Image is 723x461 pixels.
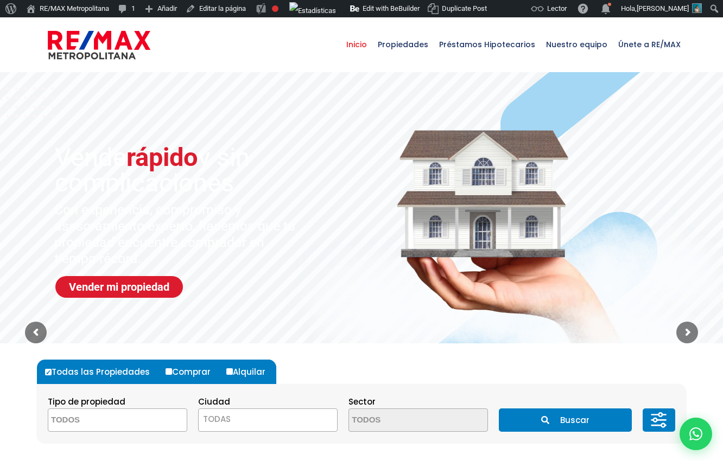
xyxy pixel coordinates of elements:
textarea: Search [349,409,454,432]
a: Vender mi propiedad [55,276,183,298]
span: TODAS [198,408,338,432]
label: Comprar [163,360,221,384]
textarea: Search [48,409,154,432]
input: Alquilar [226,368,233,375]
span: rápido [126,142,198,172]
img: remax-metropolitana-logo [48,29,150,61]
label: Alquilar [224,360,276,384]
span: TODAS [203,413,231,425]
span: Ciudad [198,396,230,407]
a: Propiedades [372,17,434,72]
img: Visitas de 48 horas. Haz clic para ver más estadísticas del sitio. [289,2,336,20]
span: Nuestro equipo [541,28,613,61]
input: Todas las Propiedades [45,369,52,375]
a: RE/MAX Metropolitana [48,17,150,72]
a: Nuestro equipo [541,17,613,72]
span: Inicio [341,28,372,61]
span: Préstamos Hipotecarios [434,28,541,61]
span: [PERSON_NAME] [637,4,689,12]
button: Buscar [499,408,631,432]
a: Inicio [341,17,372,72]
label: Todas las Propiedades [42,360,161,384]
span: TODAS [199,412,337,427]
input: Comprar [166,368,172,375]
sr7-txt: Vende y sin complicaciones [55,144,325,195]
div: Frase clave objetivo no establecida [272,5,278,12]
a: Únete a RE/MAX [613,17,686,72]
a: Préstamos Hipotecarios [434,17,541,72]
span: Únete a RE/MAX [613,28,686,61]
span: Sector [348,396,376,407]
span: Propiedades [372,28,434,61]
sr7-txt: Con experiencia, compromiso y asesoramiento experto, hacemos que tu propiedad encuentre comprador... [54,202,303,267]
span: Tipo de propiedad [48,396,125,407]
